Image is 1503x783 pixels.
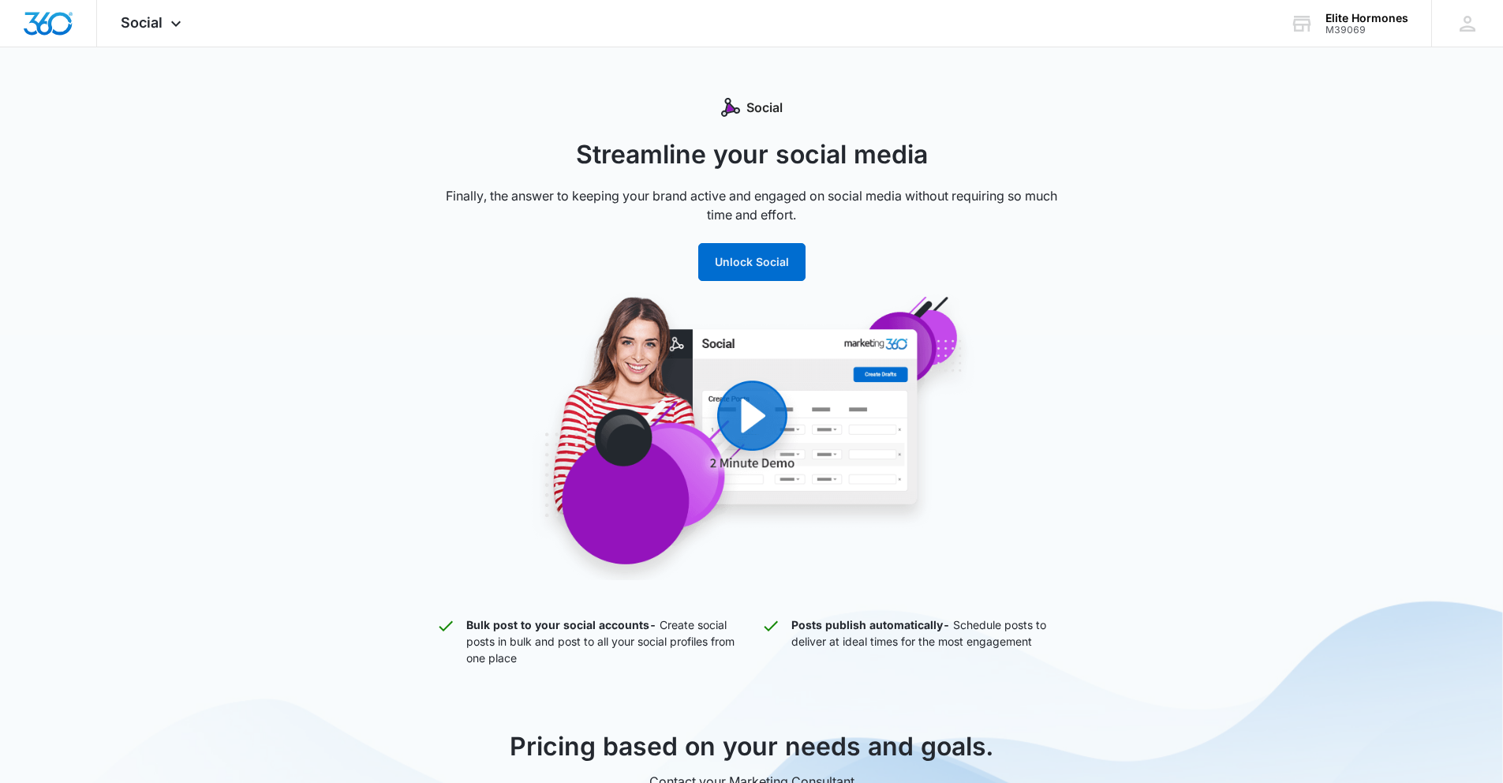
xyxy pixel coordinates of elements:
[698,243,806,281] button: Unlock Social
[791,616,1067,666] p: Schedule posts to deliver at ideal times for the most engagement
[466,618,656,631] strong: Bulk post to your social accounts -
[436,186,1067,224] p: Finally, the answer to keeping your brand active and engaged on social media without requiring so...
[436,136,1067,174] h1: Streamline your social media
[121,14,163,31] span: Social
[1325,24,1408,36] div: account id
[698,255,806,268] a: Unlock Social
[466,616,742,666] p: Create social posts in bulk and post to all your social profiles from one place
[436,728,1067,766] h2: Pricing based on your needs and goals.
[452,292,1052,580] img: Social
[791,618,950,631] strong: Posts publish automatically -
[1325,12,1408,24] div: account name
[436,98,1067,117] div: Social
